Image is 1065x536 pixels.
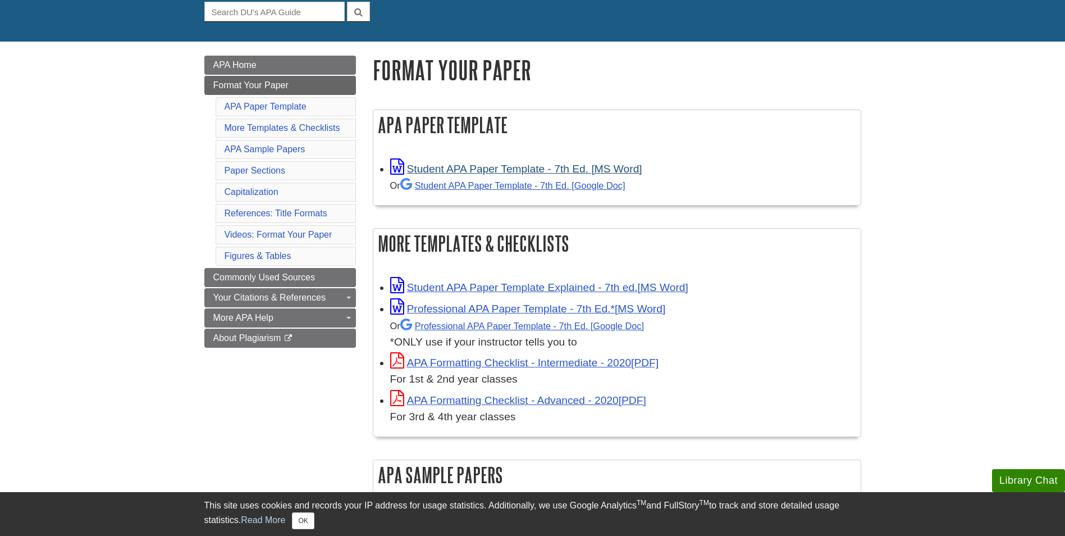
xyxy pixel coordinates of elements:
[390,394,646,406] a: Link opens in new window
[213,60,257,70] span: APA Home
[204,499,861,529] div: This site uses cookies and records your IP address for usage statistics. Additionally, we use Goo...
[390,409,855,425] div: For 3rd & 4th year classes
[213,272,315,282] span: Commonly Used Sources
[225,123,340,133] a: More Templates & Checklists
[213,333,281,343] span: About Plagiarism
[400,180,625,190] a: Student APA Paper Template - 7th Ed. [Google Doc]
[373,110,861,140] h2: APA Paper Template
[390,317,855,351] div: *ONLY use if your instructor tells you to
[213,313,273,322] span: More APA Help
[225,208,327,218] a: References: Title Formats
[390,371,855,388] div: For 1st & 2nd year classes
[400,321,644,331] a: Professional APA Paper Template - 7th Ed.
[241,515,285,525] a: Read More
[204,329,356,348] a: About Plagiarism
[373,460,861,490] h2: APA Sample Papers
[390,303,666,315] a: Link opens in new window
[204,56,356,348] div: Guide Page Menu
[700,499,709,507] sup: TM
[213,293,326,302] span: Your Citations & References
[390,163,642,175] a: Link opens in new window
[225,144,305,154] a: APA Sample Papers
[225,187,278,197] a: Capitalization
[204,288,356,307] a: Your Citations & References
[284,335,293,342] i: This link opens in a new window
[292,512,314,529] button: Close
[204,2,345,21] input: Search DU's APA Guide
[637,499,646,507] sup: TM
[225,251,291,261] a: Figures & Tables
[204,308,356,328] a: More APA Help
[225,166,286,175] a: Paper Sections
[204,76,356,95] a: Format Your Paper
[373,56,861,84] h1: Format Your Paper
[225,102,307,111] a: APA Paper Template
[390,321,644,331] small: Or
[992,469,1065,492] button: Library Chat
[225,230,332,239] a: Videos: Format Your Paper
[390,180,625,190] small: Or
[204,56,356,75] a: APA Home
[373,229,861,258] h2: More Templates & Checklists
[213,80,289,90] span: Format Your Paper
[390,281,688,293] a: Link opens in new window
[390,357,659,369] a: Link opens in new window
[204,268,356,287] a: Commonly Used Sources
